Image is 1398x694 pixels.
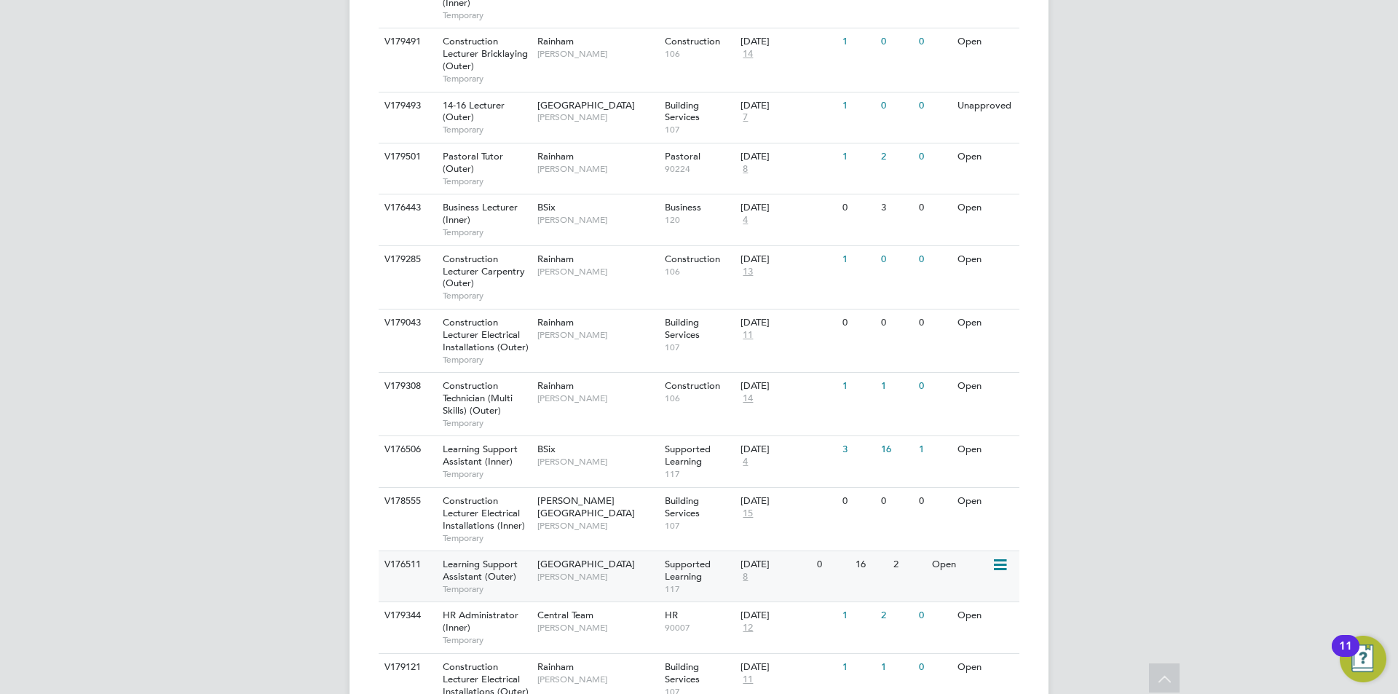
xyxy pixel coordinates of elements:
div: 0 [915,28,953,55]
span: [PERSON_NAME] [537,674,657,685]
span: Building Services [665,316,700,341]
div: 0 [915,373,953,400]
div: [DATE] [741,610,835,622]
span: Temporary [443,290,530,301]
div: 1 [839,92,877,119]
div: V176511 [381,551,432,578]
span: Building Services [665,494,700,519]
span: 8 [741,571,750,583]
span: 4 [741,214,750,226]
span: 14 [741,393,755,405]
span: Rainham [537,379,574,392]
span: 106 [665,48,734,60]
span: [GEOGRAPHIC_DATA] [537,99,635,111]
span: Temporary [443,354,530,366]
span: Temporary [443,417,530,429]
div: 0 [839,194,877,221]
span: Learning Support Assistant (Inner) [443,443,518,468]
div: 1 [839,602,877,629]
span: Temporary [443,468,530,480]
div: Open [954,246,1017,273]
div: V178555 [381,488,432,515]
span: [PERSON_NAME] [537,163,657,175]
div: V179043 [381,309,432,336]
span: [PERSON_NAME] [537,520,657,532]
div: [DATE] [741,317,835,329]
div: Open [954,488,1017,515]
span: 90224 [665,163,734,175]
span: Construction [665,379,720,392]
div: V179344 [381,602,432,629]
div: 1 [839,373,877,400]
div: Open [954,436,1017,463]
span: Supported Learning [665,558,711,583]
span: Temporary [443,9,530,21]
div: [DATE] [741,202,835,214]
div: 1 [839,654,877,681]
span: BSix [537,201,556,213]
div: 0 [915,602,953,629]
div: V179121 [381,654,432,681]
span: [GEOGRAPHIC_DATA] [537,558,635,570]
div: 0 [839,488,877,515]
div: V179501 [381,143,432,170]
span: BSix [537,443,556,455]
span: 120 [665,214,734,226]
div: V176443 [381,194,432,221]
span: 90007 [665,622,734,634]
span: [PERSON_NAME] [537,622,657,634]
div: [DATE] [741,100,835,112]
span: Business Lecturer (Inner) [443,201,518,226]
span: 117 [665,583,734,595]
span: Construction Lecturer Bricklaying (Outer) [443,35,528,72]
span: [PERSON_NAME][GEOGRAPHIC_DATA] [537,494,635,519]
span: 4 [741,456,750,468]
div: 0 [877,28,915,55]
button: Open Resource Center, 11 new notifications [1340,636,1386,682]
span: 12 [741,622,755,634]
div: 0 [813,551,851,578]
span: Pastoral [665,150,700,162]
span: Rainham [537,661,574,673]
span: 14 [741,48,755,60]
span: Construction [665,253,720,265]
div: V179308 [381,373,432,400]
span: Supported Learning [665,443,711,468]
span: Pastoral Tutor (Outer) [443,150,503,175]
div: 0 [877,488,915,515]
span: 107 [665,342,734,353]
div: 16 [877,436,915,463]
div: 0 [877,246,915,273]
div: V176506 [381,436,432,463]
div: Unapproved [954,92,1017,119]
span: Central Team [537,609,593,621]
span: Temporary [443,124,530,135]
span: Construction [665,35,720,47]
div: 0 [839,309,877,336]
span: 13 [741,266,755,278]
div: Open [954,28,1017,55]
span: 7 [741,111,750,124]
span: Construction Lecturer Electrical Installations (Outer) [443,316,529,353]
div: Open [954,309,1017,336]
span: [PERSON_NAME] [537,48,657,60]
div: Open [928,551,992,578]
div: 2 [877,602,915,629]
span: 106 [665,393,734,404]
div: 11 [1339,646,1352,665]
div: 3 [877,194,915,221]
div: Open [954,373,1017,400]
span: [PERSON_NAME] [537,456,657,468]
span: [PERSON_NAME] [537,571,657,583]
span: Rainham [537,35,574,47]
div: 1 [915,436,953,463]
div: [DATE] [741,495,835,508]
div: Open [954,194,1017,221]
span: 14-16 Lecturer (Outer) [443,99,505,124]
span: 117 [665,468,734,480]
span: Temporary [443,634,530,646]
span: 107 [665,124,734,135]
div: 0 [915,309,953,336]
div: 3 [839,436,877,463]
span: HR [665,609,678,621]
